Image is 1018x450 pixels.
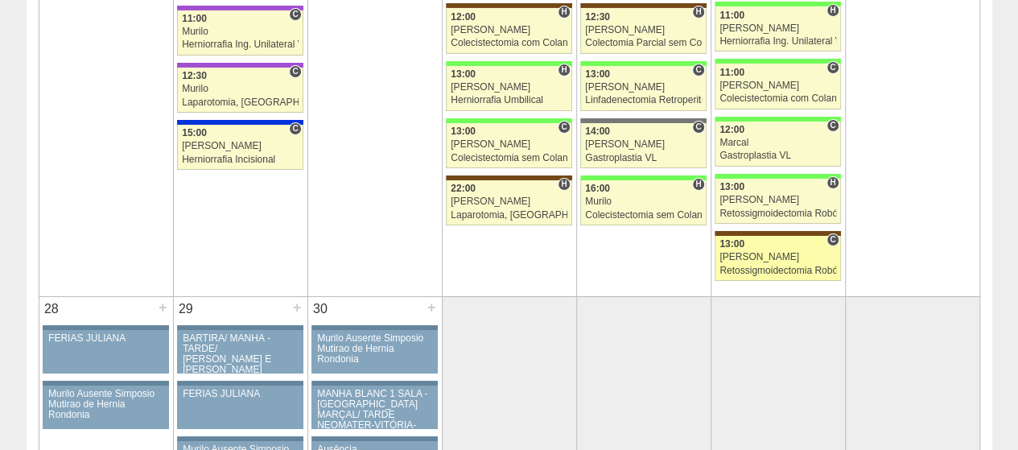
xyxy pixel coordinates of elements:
[585,11,610,23] span: 12:30
[692,64,704,76] span: Consultório
[715,236,840,281] a: C 13:00 [PERSON_NAME] Retossigmoidectomia Robótica
[558,6,570,19] span: Hospital
[182,13,207,24] span: 11:00
[308,297,333,321] div: 30
[585,153,702,163] div: Gastroplastia VL
[715,117,840,122] div: Key: Brasil
[39,297,64,321] div: 28
[826,119,839,132] span: Consultório
[446,8,571,53] a: H 12:00 [PERSON_NAME] Colecistectomia com Colangiografia VL
[692,6,704,19] span: Hospital
[580,3,706,8] div: Key: Santa Joana
[311,436,437,441] div: Key: Aviso
[177,10,303,56] a: C 11:00 Murilo Herniorrafia Ing. Unilateral VL
[177,120,303,125] div: Key: São Luiz - Itaim
[558,64,570,76] span: Hospital
[451,153,567,163] div: Colecistectomia sem Colangiografia VL
[177,436,303,441] div: Key: Aviso
[580,123,706,168] a: C 14:00 [PERSON_NAME] Gastroplastia VL
[719,36,836,47] div: Herniorrafia Ing. Unilateral VL
[446,61,571,66] div: Key: Brasil
[585,210,702,221] div: Colecistectomia sem Colangiografia VL
[182,127,207,138] span: 15:00
[291,297,304,318] div: +
[585,95,702,105] div: Linfadenectomia Retroperitoneal
[311,330,437,374] a: Murilo Ausente Simposio Mutirao de Hernia Rondonia
[311,325,437,330] div: Key: Aviso
[446,118,571,123] div: Key: Brasil
[183,389,298,399] div: FERIAS JULIANA
[719,138,836,148] div: Marcal
[715,122,840,167] a: C 12:00 Marcal Gastroplastia VL
[715,2,840,6] div: Key: Brasil
[580,66,706,111] a: C 13:00 [PERSON_NAME] Linfadenectomia Retroperitoneal
[719,81,836,91] div: [PERSON_NAME]
[715,174,840,179] div: Key: Brasil
[451,11,476,23] span: 12:00
[692,121,704,134] span: Consultório
[451,25,567,35] div: [PERSON_NAME]
[719,252,836,262] div: [PERSON_NAME]
[558,121,570,134] span: Consultório
[43,386,168,429] a: Murilo Ausente Simposio Mutirao de Hernia Rondonia
[715,179,840,224] a: H 13:00 [PERSON_NAME] Retossigmoidectomia Robótica
[177,68,303,113] a: C 12:30 Murilo Laparotomia, [GEOGRAPHIC_DATA], Drenagem, Bridas VL
[311,386,437,429] a: MANHÃ BLANC 1 SALA -[GEOGRAPHIC_DATA] MARÇAL/ TARDE NEOMATER-VITÓRIA-BARTIRA
[692,178,704,191] span: Hospital
[826,176,839,189] span: Hospital
[451,210,567,221] div: Laparotomia, [GEOGRAPHIC_DATA], Drenagem, Bridas VL
[719,124,744,135] span: 12:00
[182,97,299,108] div: Laparotomia, [GEOGRAPHIC_DATA], Drenagem, Bridas VL
[156,297,170,318] div: +
[580,61,706,66] div: Key: Brasil
[558,178,570,191] span: Hospital
[585,82,702,93] div: [PERSON_NAME]
[182,141,299,151] div: [PERSON_NAME]
[43,330,168,374] a: FERIAS JULIANA
[177,381,303,386] div: Key: Aviso
[585,126,610,137] span: 14:00
[183,333,298,376] div: BARTIRA/ MANHÃ - TARDE/ [PERSON_NAME] E [PERSON_NAME]
[826,233,839,246] span: Consultório
[719,208,836,219] div: Retossigmoidectomia Robótica
[317,389,432,442] div: MANHÃ BLANC 1 SALA -[GEOGRAPHIC_DATA] MARÇAL/ TARDE NEOMATER-VITÓRIA-BARTIRA
[715,231,840,236] div: Key: Santa Joana
[48,389,163,421] div: Murilo Ausente Simposio Mutirao de Hernia Rondonia
[719,195,836,205] div: [PERSON_NAME]
[585,196,702,207] div: Murilo
[580,180,706,225] a: H 16:00 Murilo Colecistectomia sem Colangiografia VL
[451,95,567,105] div: Herniorrafia Umbilical
[289,8,301,21] span: Consultório
[43,325,168,330] div: Key: Aviso
[182,39,299,50] div: Herniorrafia Ing. Unilateral VL
[719,10,744,21] span: 11:00
[446,123,571,168] a: C 13:00 [PERSON_NAME] Colecistectomia sem Colangiografia VL
[177,125,303,170] a: C 15:00 [PERSON_NAME] Herniorrafia Incisional
[425,297,439,318] div: +
[715,59,840,64] div: Key: Brasil
[451,139,567,150] div: [PERSON_NAME]
[446,66,571,111] a: H 13:00 [PERSON_NAME] Herniorrafia Umbilical
[177,325,303,330] div: Key: Aviso
[585,183,610,194] span: 16:00
[177,63,303,68] div: Key: IFOR
[289,65,301,78] span: Consultório
[177,386,303,429] a: FERIAS JULIANA
[43,381,168,386] div: Key: Aviso
[715,64,840,109] a: C 11:00 [PERSON_NAME] Colecistectomia com Colangiografia VL
[446,175,571,180] div: Key: Santa Joana
[289,122,301,135] span: Consultório
[451,183,476,194] span: 22:00
[580,175,706,180] div: Key: Brasil
[585,139,702,150] div: [PERSON_NAME]
[177,330,303,374] a: BARTIRA/ MANHÃ - TARDE/ [PERSON_NAME] E [PERSON_NAME]
[451,68,476,80] span: 13:00
[451,38,567,48] div: Colecistectomia com Colangiografia VL
[317,333,432,365] div: Murilo Ausente Simposio Mutirao de Hernia Rondonia
[580,8,706,53] a: H 12:30 [PERSON_NAME] Colectomia Parcial sem Colostomia
[177,6,303,10] div: Key: IFOR
[174,297,199,321] div: 29
[719,181,744,192] span: 13:00
[585,25,702,35] div: [PERSON_NAME]
[311,381,437,386] div: Key: Aviso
